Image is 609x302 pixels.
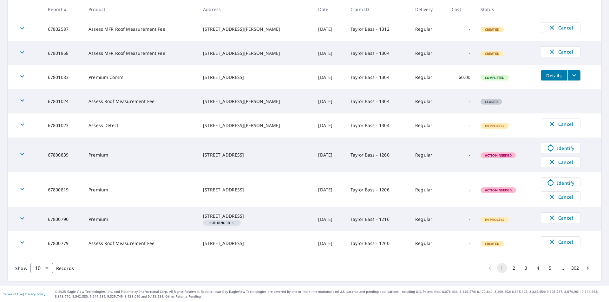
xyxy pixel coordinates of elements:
[83,138,198,172] td: Premium
[541,46,580,57] button: Cancel
[25,292,45,296] a: Privacy Policy
[30,263,53,273] div: Show 10 records
[83,41,198,65] td: Assess MFR Roof Measurement Fee
[547,214,574,222] span: Cancel
[43,41,83,65] td: 67801858
[481,27,503,32] span: Created
[541,119,580,129] button: Cancel
[497,263,507,273] button: page 1
[509,263,519,273] button: Go to page 2
[203,74,308,80] div: [STREET_ADDRESS]
[203,213,308,219] div: [STREET_ADDRESS]
[410,207,447,231] td: Regular
[541,157,580,167] button: Cancel
[55,289,606,299] p: © 2025 Eagle View Technologies, Inc. and Pictometry International Corp. All Rights Reserved. Repo...
[83,207,198,231] td: Premium
[533,263,543,273] button: Go to page 4
[410,17,447,41] td: Regular
[547,193,574,201] span: Cancel
[313,65,345,89] td: [DATE]
[203,240,308,247] div: [STREET_ADDRESS]
[345,113,410,138] td: Taylor Bass - 1304
[206,221,238,224] span: 9
[569,263,581,273] button: Go to page 302
[313,138,345,172] td: [DATE]
[583,263,593,273] button: Go to next page
[56,265,74,271] span: Records
[447,89,475,113] td: -
[30,259,53,277] div: 10
[557,265,567,271] div: …
[83,65,198,89] td: Premium Comm.
[345,41,410,65] td: Taylor Bass - 1304
[43,207,83,231] td: 67800790
[43,231,83,255] td: 67800779
[521,263,531,273] button: Go to page 3
[83,231,198,255] td: Assess Roof Measurement Fee
[410,231,447,255] td: Regular
[410,89,447,113] td: Regular
[410,172,447,207] td: Regular
[545,73,564,79] span: Details
[203,187,308,193] div: [STREET_ADDRESS]
[345,207,410,231] td: Taylor Bass - 1216
[43,138,83,172] td: 67800839
[410,65,447,89] td: Regular
[313,41,345,65] td: [DATE]
[481,100,501,104] span: Closed
[313,172,345,207] td: [DATE]
[43,17,83,41] td: 67802587
[545,179,576,187] span: Identify
[541,177,580,188] a: Identify
[481,51,503,56] span: Created
[209,221,230,224] em: Building ID
[83,113,198,138] td: Assess Detect
[313,113,345,138] td: [DATE]
[447,231,475,255] td: -
[447,138,475,172] td: -
[313,17,345,41] td: [DATE]
[541,70,567,80] button: detailsBtn-67801083
[541,143,580,153] a: Identify
[43,89,83,113] td: 67801024
[43,172,83,207] td: 67800819
[481,75,508,80] span: Completed
[313,231,345,255] td: [DATE]
[410,138,447,172] td: Regular
[43,113,83,138] td: 67801023
[345,65,410,89] td: Taylor Bass - 1304
[447,207,475,231] td: -
[15,265,27,271] span: Show
[345,17,410,41] td: Taylor Bass - 1312
[203,50,308,56] div: [STREET_ADDRESS][PERSON_NAME]
[447,17,475,41] td: -
[541,191,580,202] button: Cancel
[447,41,475,65] td: -
[3,292,45,296] p: |
[43,65,83,89] td: 67801083
[547,48,574,55] span: Cancel
[203,26,308,32] div: [STREET_ADDRESS][PERSON_NAME]
[484,263,594,273] nav: pagination navigation
[447,113,475,138] td: -
[545,144,576,152] span: Identify
[547,238,574,246] span: Cancel
[547,120,574,128] span: Cancel
[345,138,410,172] td: Taylor Bass - 1260
[83,172,198,207] td: Premium
[541,236,580,247] button: Cancel
[447,65,475,89] td: $0.00
[313,89,345,113] td: [DATE]
[345,231,410,255] td: Taylor Bass - 1260
[481,217,508,222] span: In Process
[545,263,555,273] button: Go to page 5
[345,172,410,207] td: Taylor Bass - 1206
[447,172,475,207] td: -
[481,124,508,128] span: In Process
[567,70,580,80] button: filesDropdownBtn-67801083
[410,41,447,65] td: Regular
[203,152,308,158] div: [STREET_ADDRESS]
[83,17,198,41] td: Assess MFR Roof Measurement Fee
[3,292,23,296] a: Terms of Use
[481,241,503,246] span: Created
